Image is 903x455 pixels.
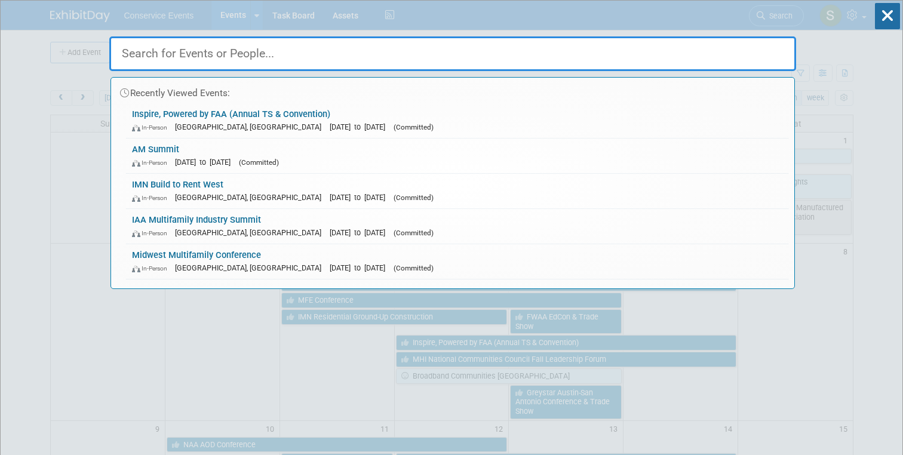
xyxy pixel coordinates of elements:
span: In-Person [132,229,173,237]
span: [DATE] to [DATE] [330,122,391,131]
a: IAA Multifamily Industry Summit In-Person [GEOGRAPHIC_DATA], [GEOGRAPHIC_DATA] [DATE] to [DATE] (... [126,209,788,244]
span: [DATE] to [DATE] [330,263,391,272]
span: [GEOGRAPHIC_DATA], [GEOGRAPHIC_DATA] [175,122,327,131]
span: (Committed) [394,193,434,202]
span: (Committed) [394,229,434,237]
span: In-Person [132,265,173,272]
a: Inspire, Powered by FAA (Annual TS & Convention) In-Person [GEOGRAPHIC_DATA], [GEOGRAPHIC_DATA] [... [126,103,788,138]
input: Search for Events or People... [109,36,796,71]
span: [DATE] to [DATE] [330,193,391,202]
span: (Committed) [394,264,434,272]
a: IMN Build to Rent West In-Person [GEOGRAPHIC_DATA], [GEOGRAPHIC_DATA] [DATE] to [DATE] (Committed) [126,174,788,208]
span: [GEOGRAPHIC_DATA], [GEOGRAPHIC_DATA] [175,228,327,237]
span: [GEOGRAPHIC_DATA], [GEOGRAPHIC_DATA] [175,263,327,272]
span: [DATE] to [DATE] [330,228,391,237]
span: [DATE] to [DATE] [175,158,236,167]
span: [GEOGRAPHIC_DATA], [GEOGRAPHIC_DATA] [175,193,327,202]
a: AM Summit In-Person [DATE] to [DATE] (Committed) [126,139,788,173]
div: Recently Viewed Events: [117,78,788,103]
span: In-Person [132,194,173,202]
span: In-Person [132,159,173,167]
span: (Committed) [394,123,434,131]
a: Midwest Multifamily Conference In-Person [GEOGRAPHIC_DATA], [GEOGRAPHIC_DATA] [DATE] to [DATE] (C... [126,244,788,279]
span: (Committed) [239,158,279,167]
span: In-Person [132,124,173,131]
